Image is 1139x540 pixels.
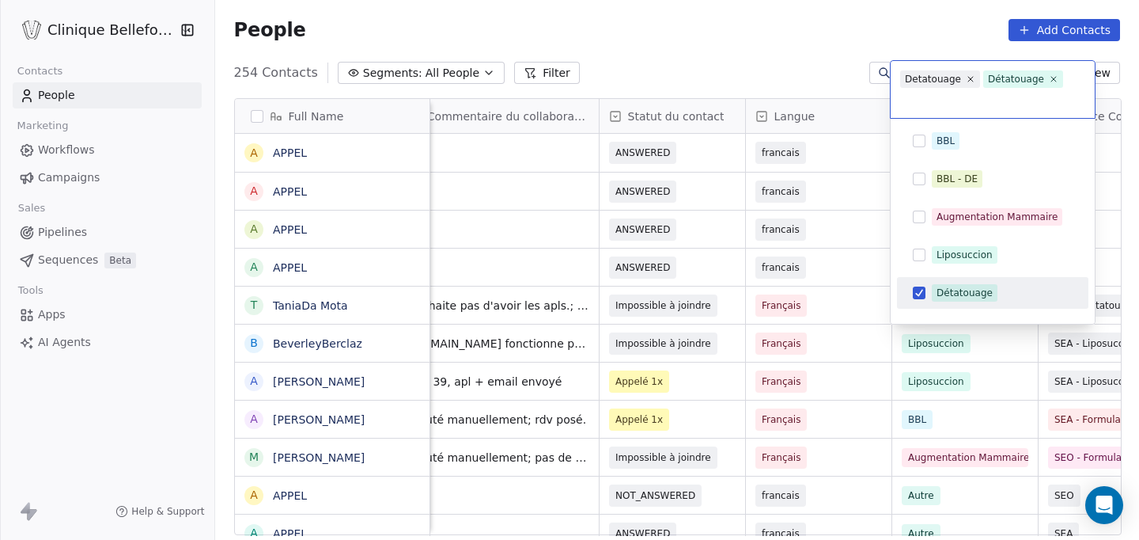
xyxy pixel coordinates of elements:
[937,172,978,186] div: BBL - DE
[937,286,993,300] div: Détatouage
[905,72,961,86] div: Detatouage
[937,210,1058,224] div: Augmentation Mammaire
[897,125,1088,423] div: Suggestions
[988,72,1044,86] div: Détatouage
[937,134,955,148] div: BBL
[937,248,993,262] div: Liposuccion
